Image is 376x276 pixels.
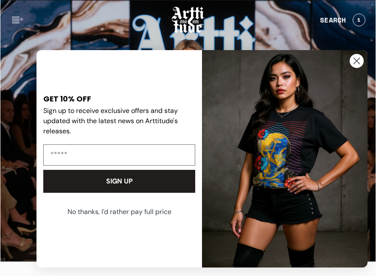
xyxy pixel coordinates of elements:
span: GET 10% OFF [43,93,91,104]
button: Open navigation [11,10,26,30]
img: Arttitude [171,6,205,34]
div: FLYOUT Form [28,42,376,276]
span: Sign up to receive exclusive offers and stay updated with the latest news on Arttitude's releases. [43,106,178,135]
button: Close dialog [349,54,364,68]
button: SIGN UP [43,170,195,193]
span: 1 [357,17,360,23]
input: Email [43,144,195,166]
img: 88b40c6e-4fbe-451e-b692-af676383430e.jpeg [202,50,368,268]
a: SEARCH [313,11,346,28]
button: No thanks, I'd rather pay full price [42,201,196,222]
a: Open cart [346,10,365,30]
